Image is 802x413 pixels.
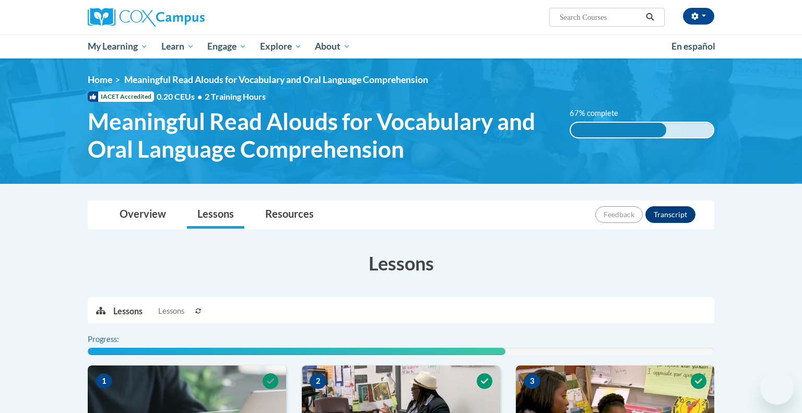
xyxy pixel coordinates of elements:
span: Lessons [158,305,184,317]
a: Resources [255,201,324,229]
button: Feedback [595,206,643,223]
label: Progress: [88,334,148,345]
button: Search [642,11,658,23]
h3: Lessons [88,250,714,276]
a: My Learning [81,34,155,58]
label: 67% complete [570,108,630,119]
a: About [309,34,358,58]
span: Meaningful Read Alouds for Vocabulary and Oral Language Comprehension [124,74,428,85]
p: Lessons [113,305,143,317]
span: Learn [161,40,194,53]
span: 3 [524,373,540,389]
a: Learn [155,34,201,58]
a: Cox Campus [88,8,286,27]
button: Account Settings [683,8,714,25]
a: Explore [253,34,309,58]
a: En español [665,36,722,57]
a: Overview [109,201,176,229]
span: IACET Accredited [88,91,154,102]
span: About [315,40,350,53]
span: Engage [207,40,246,53]
img: Cox Campus [88,8,205,27]
span: My Learning [88,40,148,53]
span: 0.20 CEUs [157,91,205,102]
div: 67% complete [571,123,666,137]
a: Home [88,74,112,85]
span: 2 Training Hours [205,91,266,101]
button: Transcript [645,206,695,223]
span: Explore [260,40,302,53]
input: Search Courses [559,11,642,23]
span: • [197,91,202,101]
span: 2 [310,373,326,389]
a: Lessons [187,201,244,229]
a: Engage [200,34,253,58]
span: 1 [96,373,112,389]
span: Meaningful Read Alouds for Vocabulary and Oral Language Comprehension [88,108,554,163]
iframe: Button to launch messaging window [760,371,794,405]
span: En español [671,41,715,52]
div: Main menu [72,34,730,58]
